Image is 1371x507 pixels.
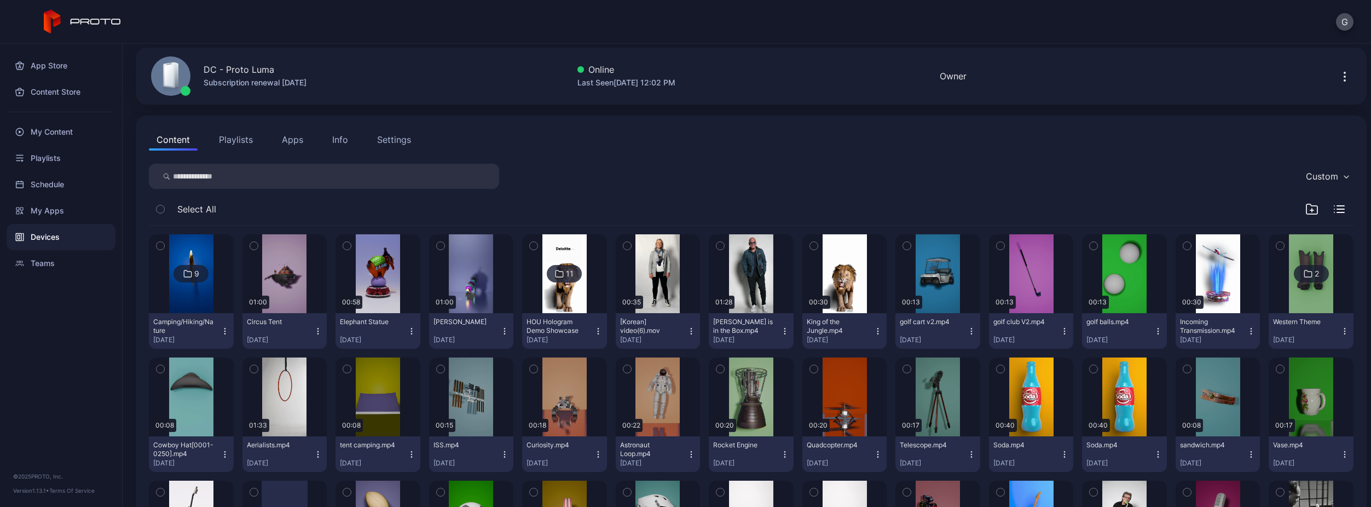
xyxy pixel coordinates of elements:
div: Western Theme [1273,318,1333,326]
a: Playlists [7,145,115,171]
button: HOU Hologram Demo Showcase[DATE] [522,313,607,349]
button: Playlists [211,129,261,151]
button: Info [325,129,356,151]
div: Cowboy Hat[0001-0250].mp4 [153,441,213,458]
div: [DATE] [1273,336,1340,344]
div: [DATE] [340,459,407,468]
div: Owner [940,70,967,83]
button: Custom [1300,164,1353,189]
a: Schedule [7,171,115,198]
div: Howie Mandel is in the Box.mp4 [713,318,773,335]
div: [DATE] [1086,336,1154,344]
div: [DATE] [153,336,221,344]
button: [PERSON_NAME] is in the Box.mp4[DATE] [709,313,794,349]
div: Cannon [433,318,494,326]
button: Cowboy Hat[0001-0250].mp4[DATE] [149,436,234,472]
div: [DATE] [1180,336,1247,344]
div: Camping/Hiking/Nature [153,318,213,335]
button: golf balls.mp4[DATE] [1082,313,1167,349]
div: Rocket Engine [713,441,773,450]
div: 11 [566,269,574,279]
div: [DATE] [340,336,407,344]
div: [DATE] [620,336,687,344]
div: Circus Tent [247,318,307,326]
div: Quadcopter.mp4 [807,441,867,450]
button: [Korean] video(6).mov[DATE] [616,313,701,349]
button: Soda.mp4[DATE] [989,436,1074,472]
button: Telescope.mp4[DATE] [895,436,980,472]
div: Subscription renewal [DATE] [204,76,306,89]
div: tent camping.mp4 [340,441,400,450]
div: Soda.mp4 [993,441,1054,450]
div: Last Seen [DATE] 12:02 PM [577,76,675,89]
div: HOU Hologram Demo Showcase [527,318,587,335]
button: Incoming Transmission.mp4[DATE] [1176,313,1260,349]
div: © 2025 PROTO, Inc. [13,472,109,481]
button: Soda.mp4[DATE] [1082,436,1167,472]
div: Curiosity.mp4 [527,441,587,450]
div: Online [577,63,675,76]
span: Version 1.13.1 • [13,487,49,494]
div: DC - Proto Luma [204,63,274,76]
div: [Korean] video(6).mov [620,318,680,335]
div: Astronaut Loop.mp4 [620,441,680,458]
div: [DATE] [620,459,687,468]
div: [DATE] [527,336,594,344]
button: ISS.mp4[DATE] [429,436,514,472]
div: Aerialists.mp4 [247,441,307,450]
div: Custom [1306,171,1338,182]
button: Camping/Hiking/Nature[DATE] [149,313,234,349]
button: Vase.mp4[DATE] [1269,436,1353,472]
div: My Content [7,119,115,145]
button: Astronaut Loop.mp4[DATE] [616,436,701,472]
div: ISS.mp4 [433,441,494,450]
div: [DATE] [713,459,780,468]
div: golf balls.mp4 [1086,318,1147,326]
button: Rocket Engine[DATE] [709,436,794,472]
div: sandwich.mp4 [1180,441,1240,450]
a: Teams [7,250,115,276]
a: Content Store [7,79,115,105]
button: Elephant Statue[DATE] [335,313,420,349]
div: [DATE] [1180,459,1247,468]
div: Incoming Transmission.mp4 [1180,318,1240,335]
a: App Store [7,53,115,79]
div: [DATE] [993,459,1061,468]
div: [DATE] [1273,459,1340,468]
div: [DATE] [247,459,314,468]
div: golf club V2.mp4 [993,318,1054,326]
div: golf cart v2.mp4 [900,318,960,326]
div: Vase.mp4 [1273,441,1333,450]
button: G [1336,13,1353,31]
button: Circus Tent[DATE] [242,313,327,349]
a: Terms Of Service [49,487,95,494]
button: Quadcopter.mp4[DATE] [802,436,887,472]
div: Soda.mp4 [1086,441,1147,450]
button: Western Theme[DATE] [1269,313,1353,349]
a: Devices [7,224,115,250]
button: Curiosity.mp4[DATE] [522,436,607,472]
div: Settings [377,133,411,146]
div: Info [332,133,348,146]
div: [DATE] [900,459,967,468]
div: [DATE] [527,459,594,468]
div: [DATE] [433,459,501,468]
div: Elephant Statue [340,318,400,326]
button: sandwich.mp4[DATE] [1176,436,1260,472]
div: 2 [1315,269,1319,279]
div: [DATE] [1086,459,1154,468]
div: [DATE] [713,336,780,344]
button: Content [149,129,198,151]
div: [DATE] [993,336,1061,344]
div: Telescope.mp4 [900,441,960,450]
button: golf club V2.mp4[DATE] [989,313,1074,349]
div: [DATE] [153,459,221,468]
a: My Apps [7,198,115,224]
button: King of the Jungle.mp4[DATE] [802,313,887,349]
